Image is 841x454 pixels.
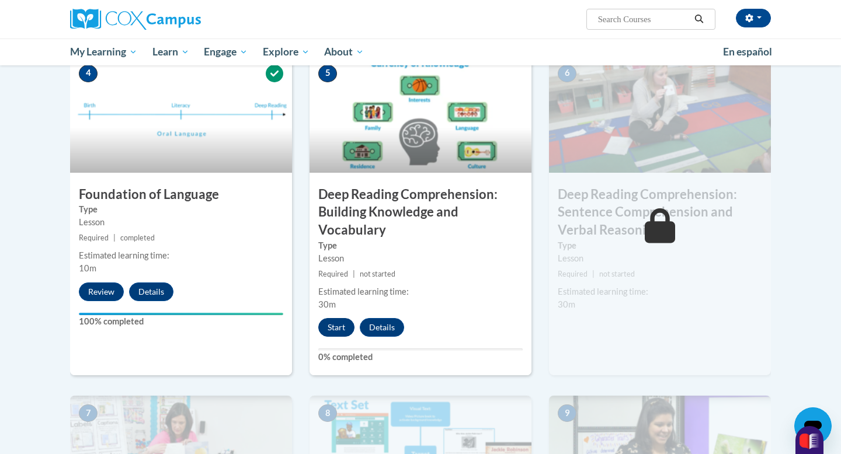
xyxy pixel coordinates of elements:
span: 8 [318,404,337,422]
span: not started [360,270,395,278]
div: Lesson [558,252,762,265]
span: not started [599,270,635,278]
label: 0% completed [318,351,523,364]
a: Engage [196,39,255,65]
h3: Foundation of Language [70,186,292,204]
span: Required [318,270,348,278]
div: Your progress [79,313,283,315]
div: Estimated learning time: [318,285,523,298]
span: completed [120,233,155,242]
label: Type [318,239,523,252]
iframe: Button to launch messaging window [794,407,832,445]
span: En español [723,46,772,58]
button: Search [690,12,708,26]
h3: Deep Reading Comprehension: Sentence Comprehension and Verbal Reasoning [549,186,771,239]
img: Cox Campus [70,9,201,30]
div: Lesson [79,216,283,229]
span: My Learning [70,45,137,59]
h3: Deep Reading Comprehension: Building Knowledge and Vocabulary [310,186,531,239]
a: Learn [145,39,197,65]
span: Learn [152,45,189,59]
a: About [317,39,372,65]
span: 7 [79,404,98,422]
img: Course Image [549,56,771,173]
div: Main menu [53,39,788,65]
span: 10m [79,263,96,273]
a: En español [715,40,780,64]
span: | [353,270,355,278]
span: 30m [318,299,336,309]
span: Required [558,270,588,278]
label: 100% completed [79,315,283,328]
span: About [324,45,364,59]
span: 5 [318,65,337,82]
div: Lesson [318,252,523,265]
img: Course Image [70,56,292,173]
span: | [113,233,116,242]
span: 30m [558,299,575,309]
span: 9 [558,404,576,422]
button: Account Settings [736,9,771,27]
div: Estimated learning time: [79,249,283,262]
label: Type [79,203,283,216]
div: Estimated learning time: [558,285,762,298]
span: Engage [204,45,248,59]
a: My Learning [62,39,145,65]
span: 6 [558,65,576,82]
span: Explore [263,45,310,59]
span: | [592,270,595,278]
button: Details [360,318,404,337]
img: Course Image [310,56,531,173]
a: Explore [255,39,317,65]
span: 4 [79,65,98,82]
input: Search Courses [597,12,690,26]
label: Type [558,239,762,252]
button: Start [318,318,355,337]
a: Cox Campus [70,9,292,30]
button: Details [129,282,173,301]
span: Required [79,233,109,242]
button: Review [79,282,124,301]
